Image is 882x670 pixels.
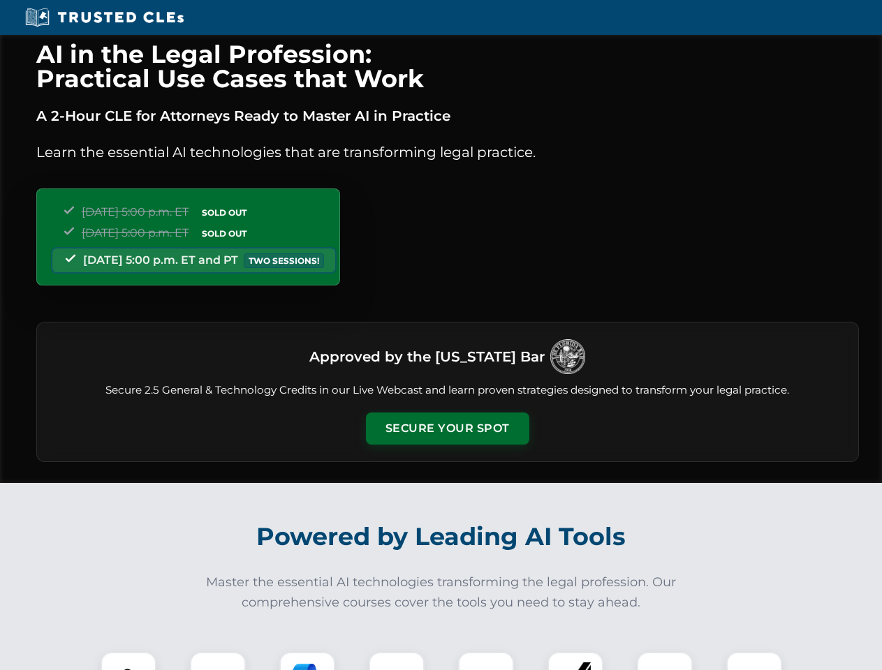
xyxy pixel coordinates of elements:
button: Secure Your Spot [366,412,529,445]
img: Trusted CLEs [21,7,188,28]
span: SOLD OUT [197,226,251,241]
p: Master the essential AI technologies transforming the legal profession. Our comprehensive courses... [197,572,686,613]
span: [DATE] 5:00 p.m. ET [82,226,189,239]
p: Learn the essential AI technologies that are transforming legal practice. [36,141,859,163]
h2: Powered by Leading AI Tools [54,512,828,561]
img: Logo [550,339,585,374]
p: A 2-Hour CLE for Attorneys Ready to Master AI in Practice [36,105,859,127]
span: [DATE] 5:00 p.m. ET [82,205,189,218]
h1: AI in the Legal Profession: Practical Use Cases that Work [36,42,859,91]
h3: Approved by the [US_STATE] Bar [309,344,545,369]
span: SOLD OUT [197,205,251,220]
p: Secure 2.5 General & Technology Credits in our Live Webcast and learn proven strategies designed ... [54,382,841,399]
